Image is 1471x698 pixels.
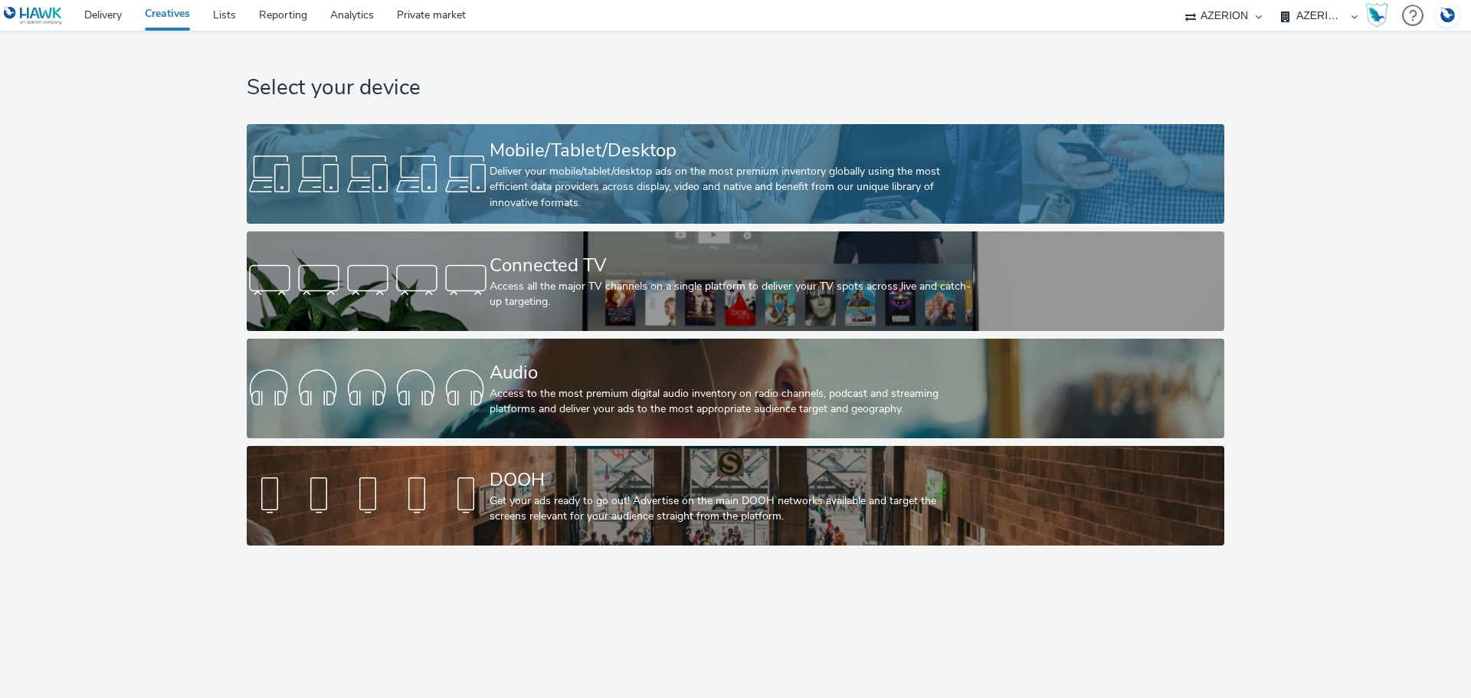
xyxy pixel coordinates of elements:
div: Mobile/Tablet/Desktop [490,137,975,164]
a: DOOHGet your ads ready to go out! Advertise on the main DOOH networks available and target the sc... [247,446,1224,546]
div: Get your ads ready to go out! Advertise on the main DOOH networks available and target the screen... [490,493,975,525]
a: Hawk Academy [1365,3,1394,28]
img: Hawk Academy [1365,3,1388,28]
div: Access to the most premium digital audio inventory on radio channels, podcast and streaming platf... [490,386,975,418]
div: Audio [490,359,975,386]
img: Account DE [1436,3,1459,28]
div: Connected TV [490,252,975,279]
a: Mobile/Tablet/DesktopDeliver your mobile/tablet/desktop ads on the most premium inventory globall... [247,124,1224,224]
div: Access all the major TV channels on a single platform to deliver your TV spots across live and ca... [490,279,975,310]
a: AudioAccess to the most premium digital audio inventory on radio channels, podcast and streaming ... [247,339,1224,438]
img: undefined Logo [4,6,63,25]
h1: Select your device [247,74,1224,103]
div: DOOH [490,467,975,493]
div: Deliver your mobile/tablet/desktop ads on the most premium inventory globally using the most effi... [490,164,975,211]
a: Connected TVAccess all the major TV channels on a single platform to deliver your TV spots across... [247,231,1224,331]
